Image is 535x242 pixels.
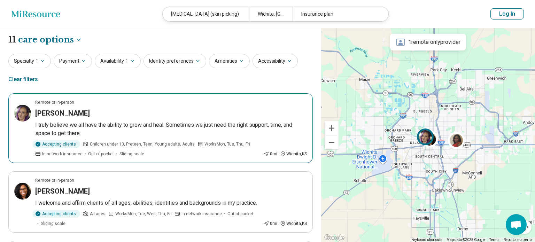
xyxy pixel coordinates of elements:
div: Open chat [506,214,527,235]
button: Availability1 [95,54,141,68]
button: Specialty1 [8,54,51,68]
button: Identity preferences [144,54,206,68]
p: I welcome and affirm clients of all ages, abilities, identities and backgrounds in my practice. [35,199,307,207]
div: Insurance plan [293,7,379,21]
button: Log In [490,8,524,19]
span: Sliding scale [119,151,144,157]
p: I truly believe we all have the ability to grow and heal. Sometimes we just need the right suppor... [35,121,307,138]
div: Wichita, [GEOGRAPHIC_DATA] [249,7,292,21]
div: Accepting clients [32,210,80,218]
button: Zoom out [325,135,339,149]
span: Works Mon, Tue, Thu, Fri [204,141,250,147]
div: Clear filters [8,71,38,88]
span: All ages [90,211,106,217]
h1: 11 [8,34,82,46]
p: Remote or In-person [35,177,74,184]
h3: [PERSON_NAME] [35,108,90,118]
button: Care options [18,34,82,46]
button: Amenities [209,54,250,68]
p: Remote or In-person [35,99,74,106]
span: 1 [125,57,128,65]
a: Terms (opens in new tab) [489,238,499,242]
div: 1 remote only provider [390,34,466,50]
span: 1 [36,57,38,65]
span: In-network insurance [181,211,222,217]
span: Children under 10, Preteen, Teen, Young adults, Adults [90,141,195,147]
span: In-network insurance [42,151,83,157]
span: Sliding scale [41,220,65,227]
span: Out-of-pocket [88,151,114,157]
div: Accepting clients [32,140,80,148]
h3: [PERSON_NAME] [35,186,90,196]
div: 0 mi [264,220,277,227]
button: Zoom in [325,121,339,135]
span: Works Mon, Tue, Wed, Thu, Fri [115,211,172,217]
span: Out-of-pocket [227,211,253,217]
div: [MEDICAL_DATA] (skin picking) [163,7,249,21]
div: 0 mi [264,151,277,157]
span: Map data ©2025 Google [447,238,485,242]
button: Payment [54,54,92,68]
a: Report a map error [504,238,533,242]
div: Wichita , KS [280,151,307,157]
div: Wichita , KS [280,220,307,227]
button: Accessibility [253,54,298,68]
span: care options [18,34,74,46]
